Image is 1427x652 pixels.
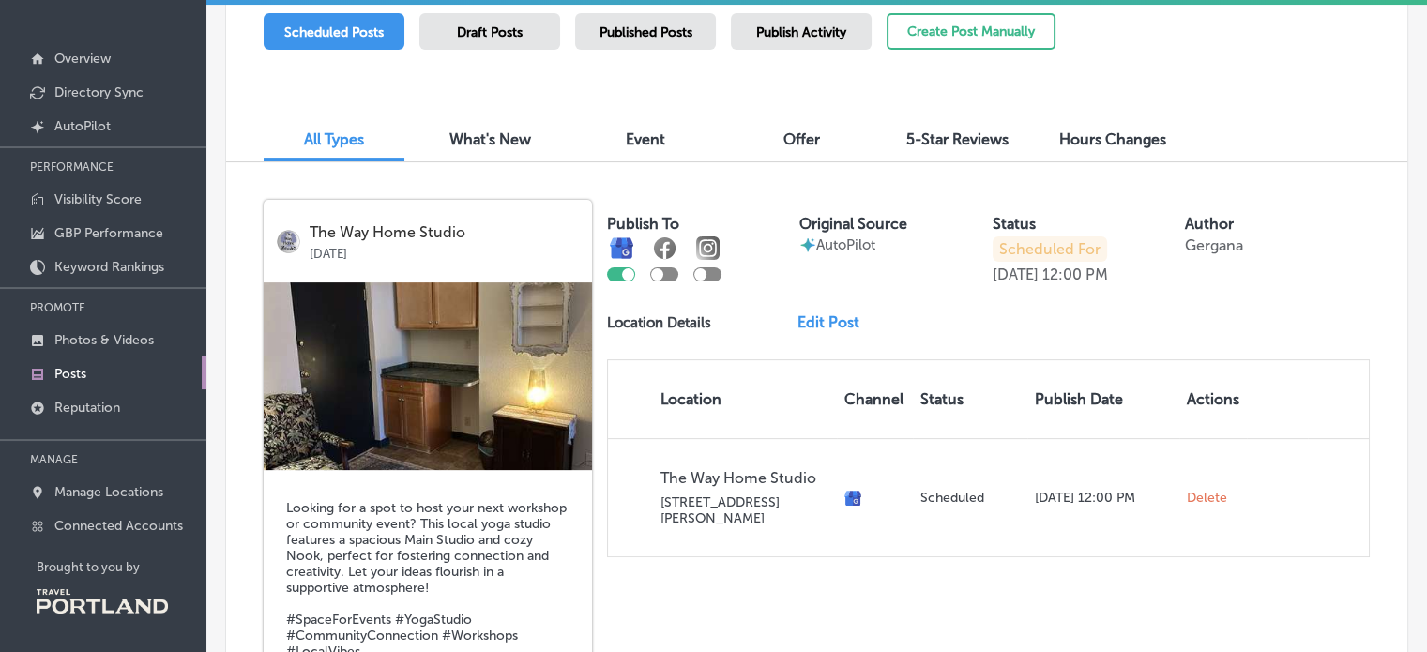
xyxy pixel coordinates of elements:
button: Create Post Manually [887,13,1055,50]
span: Delete [1187,490,1227,507]
p: Reputation [54,400,120,416]
label: Publish To [607,215,679,233]
p: 12:00 PM [1042,265,1108,283]
p: [DATE] [310,241,579,261]
p: Location Details [607,314,711,331]
p: [DATE] 12:00 PM [1035,490,1172,506]
p: Keyword Rankings [54,259,164,275]
span: 5-Star Reviews [906,130,1009,148]
p: Scheduled [920,490,1020,506]
p: Scheduled For [993,236,1107,262]
th: Location [608,360,837,438]
span: All Types [304,130,364,148]
p: [STREET_ADDRESS][PERSON_NAME] [660,494,829,526]
p: Brought to you by [37,560,206,574]
p: AutoPilot [54,118,111,134]
p: The Way Home Studio [660,469,829,487]
th: Channel [837,360,913,438]
p: Photos & Videos [54,332,154,348]
p: Directory Sync [54,84,144,100]
p: [DATE] [993,265,1039,283]
th: Publish Date [1027,360,1179,438]
span: Offer [783,130,820,148]
th: Status [913,360,1027,438]
p: Connected Accounts [54,518,183,534]
span: Event [626,130,665,148]
p: The Way Home Studio [310,224,579,241]
p: GBP Performance [54,225,163,241]
span: Published Posts [600,24,692,40]
span: Hours Changes [1059,130,1166,148]
p: Visibility Score [54,191,142,207]
span: Draft Posts [457,24,523,40]
p: Gergana [1185,236,1243,254]
p: Manage Locations [54,484,163,500]
img: Travel Portland [37,589,168,614]
span: Publish Activity [756,24,846,40]
span: What's New [449,130,531,148]
img: autopilot-icon [799,236,816,253]
p: Overview [54,51,111,67]
img: logo [277,230,300,253]
p: Posts [54,366,86,382]
th: Actions [1179,360,1247,438]
span: Scheduled Posts [284,24,384,40]
label: Author [1185,215,1234,233]
p: AutoPilot [816,236,875,253]
label: Status [993,215,1036,233]
img: 1755494456665e37fb-f322-45cb-8b62-88694f030548_2024-09-29.jpg [264,282,592,470]
label: Original Source [799,215,907,233]
a: Edit Post [797,313,874,331]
